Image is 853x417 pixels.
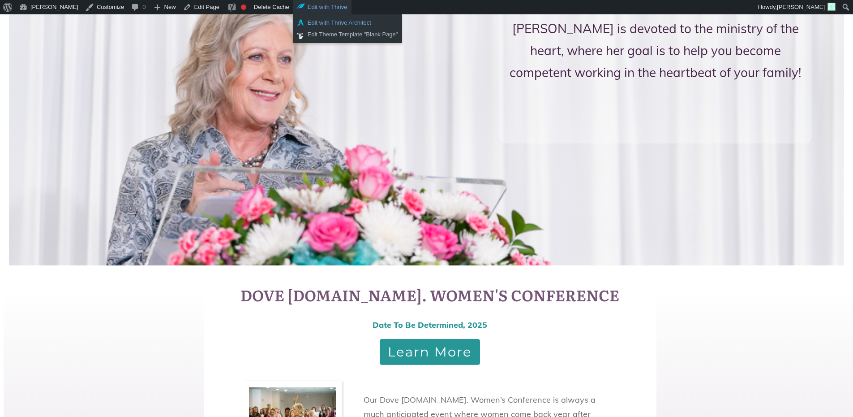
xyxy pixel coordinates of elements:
span: Learn More [388,347,472,357]
a: Learn More [380,339,480,365]
h2: DOVE [DOMAIN_NAME]. WOMEN'S CONFERENCE [209,284,652,310]
div: Focus keyphrase not set [241,4,246,10]
a: Edit Theme Template "Blank Page" [293,29,403,40]
a: Edit with Thrive Architect [293,17,403,29]
span: [PERSON_NAME] [777,4,825,10]
strong: Date To Be Determined, 2025 [373,320,487,330]
p: [PERSON_NAME] is devoted to the ministry of the heart, where her goal is to help you become compe... [509,11,802,90]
